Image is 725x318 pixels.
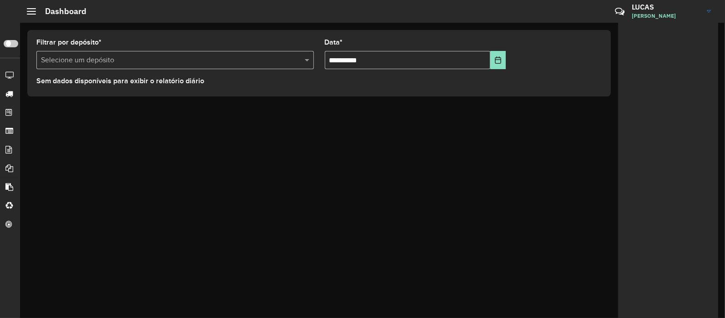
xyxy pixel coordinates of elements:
label: Sem dados disponíveis para exibir o relatório diário [36,76,204,86]
label: Filtrar por depósito [36,37,101,48]
h2: Dashboard [36,6,86,16]
h3: LUCAS [632,3,700,11]
button: Choose Date [490,51,506,69]
label: Data [325,37,343,48]
span: [PERSON_NAME] [632,12,700,20]
a: Contato Rápido [610,2,629,21]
